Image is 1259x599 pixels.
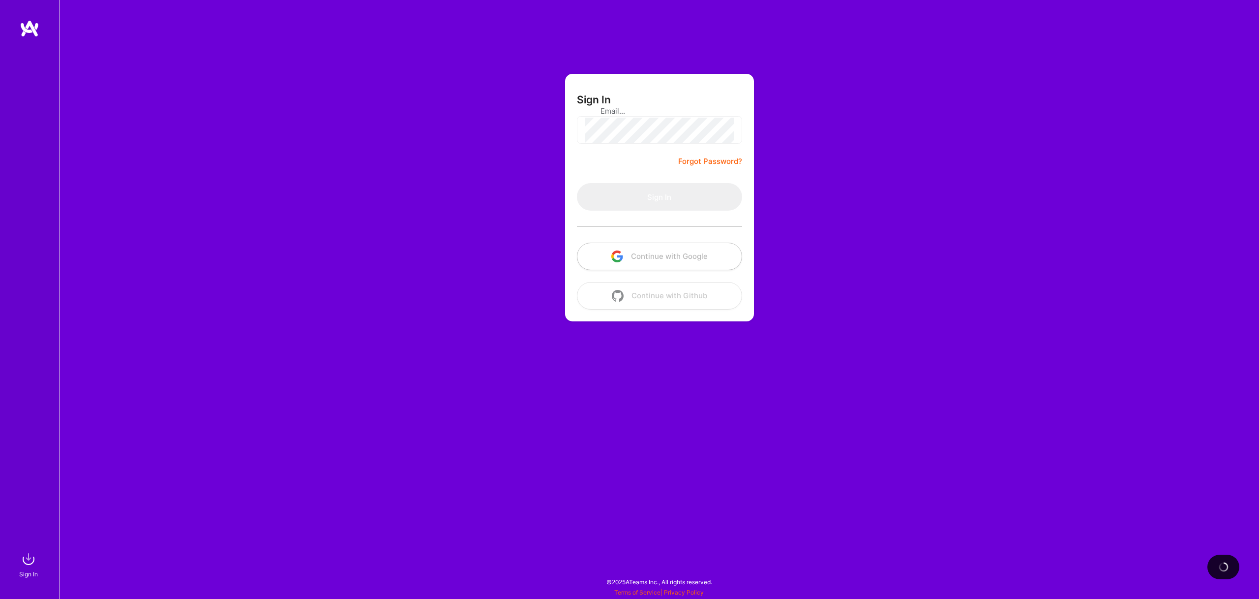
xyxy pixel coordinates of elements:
[577,282,742,310] button: Continue with Github
[678,156,742,167] a: Forgot Password?
[614,589,660,596] a: Terms of Service
[612,290,624,302] img: icon
[20,20,39,37] img: logo
[1217,561,1229,573] img: loading
[614,589,704,596] span: |
[577,94,611,106] h3: Sign In
[21,549,38,579] a: sign inSign In
[19,569,38,579] div: Sign In
[600,98,719,124] input: Email...
[577,243,742,270] button: Continue with Google
[664,589,704,596] a: Privacy Policy
[19,549,38,569] img: sign in
[611,251,623,262] img: icon
[59,569,1259,594] div: © 2025 ATeams Inc., All rights reserved.
[577,183,742,211] button: Sign In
